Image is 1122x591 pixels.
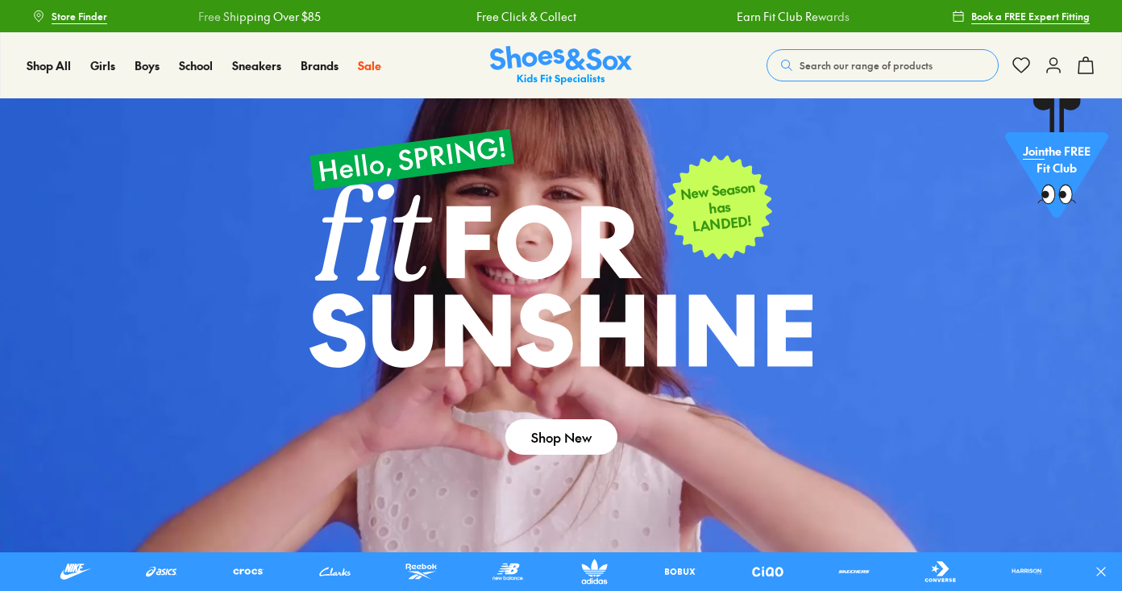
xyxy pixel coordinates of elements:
a: Book a FREE Expert Fitting [952,2,1090,31]
span: School [179,57,213,73]
a: Girls [90,57,115,74]
button: Search our range of products [767,49,999,81]
span: Brands [301,57,339,73]
a: Jointhe FREE Fit Club [1005,98,1108,227]
a: Shop All [27,57,71,74]
p: the FREE Fit Club [1005,130,1108,189]
a: Earn Fit Club Rewards [736,8,849,25]
span: Shop All [27,57,71,73]
a: Brands [301,57,339,74]
a: Free Shipping Over $85 [198,8,321,25]
a: School [179,57,213,74]
a: Store Finder [32,2,107,31]
a: Shop New [505,419,617,455]
span: Search our range of products [800,58,933,73]
span: Store Finder [52,9,107,23]
a: Sale [358,57,381,74]
a: Shoes & Sox [490,46,632,85]
span: Sale [358,57,381,73]
img: SNS_Logo_Responsive.svg [490,46,632,85]
a: Boys [135,57,160,74]
span: Book a FREE Expert Fitting [971,9,1090,23]
span: Join [1023,143,1045,159]
a: Sneakers [232,57,281,74]
span: Girls [90,57,115,73]
span: Boys [135,57,160,73]
a: Free Click & Collect [476,8,576,25]
span: Sneakers [232,57,281,73]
